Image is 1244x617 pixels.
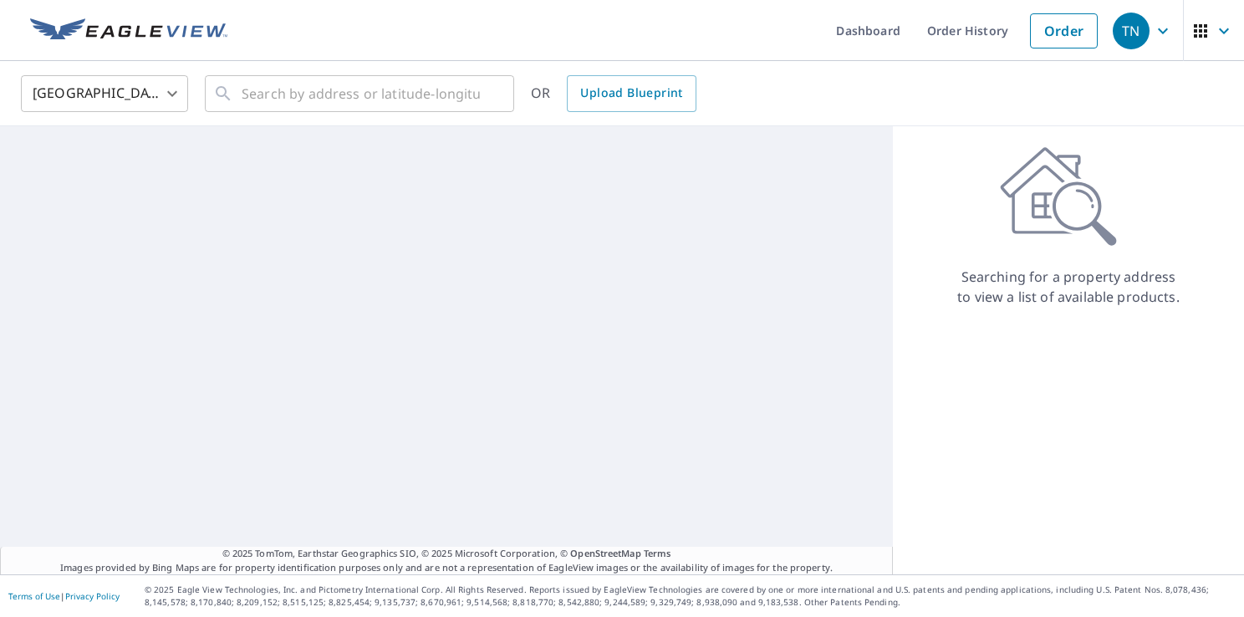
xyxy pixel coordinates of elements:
[956,267,1180,307] p: Searching for a property address to view a list of available products.
[1113,13,1150,49] div: TN
[580,83,682,104] span: Upload Blueprint
[8,591,120,601] p: |
[242,70,480,117] input: Search by address or latitude-longitude
[570,547,640,559] a: OpenStreetMap
[65,590,120,602] a: Privacy Policy
[222,547,671,561] span: © 2025 TomTom, Earthstar Geographics SIO, © 2025 Microsoft Corporation, ©
[1030,13,1098,48] a: Order
[567,75,696,112] a: Upload Blueprint
[145,584,1236,609] p: © 2025 Eagle View Technologies, Inc. and Pictometry International Corp. All Rights Reserved. Repo...
[21,70,188,117] div: [GEOGRAPHIC_DATA]
[644,547,671,559] a: Terms
[8,590,60,602] a: Terms of Use
[531,75,696,112] div: OR
[30,18,227,43] img: EV Logo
